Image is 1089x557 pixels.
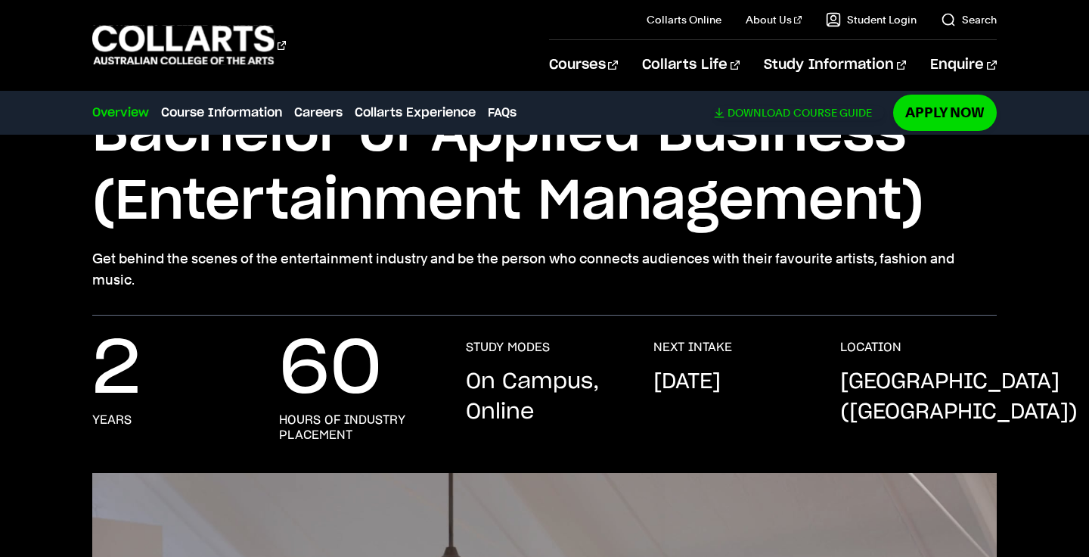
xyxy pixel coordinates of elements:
[893,95,997,130] a: Apply Now
[92,100,996,236] h1: Bachelor of Applied Business (Entertainment Management)
[279,340,382,400] p: 60
[466,340,550,355] h3: STUDY MODES
[92,104,149,122] a: Overview
[549,40,618,90] a: Courses
[826,12,917,27] a: Student Login
[161,104,282,122] a: Course Information
[647,12,721,27] a: Collarts Online
[930,40,996,90] a: Enquire
[642,40,740,90] a: Collarts Life
[714,106,884,120] a: DownloadCourse Guide
[294,104,343,122] a: Careers
[728,106,790,120] span: Download
[279,412,436,443] h3: hours of industry placement
[653,367,721,397] p: [DATE]
[941,12,997,27] a: Search
[92,340,141,400] p: 2
[92,23,286,67] div: Go to homepage
[840,340,901,355] h3: LOCATION
[92,412,132,428] h3: years
[488,104,517,122] a: FAQs
[355,104,476,122] a: Collarts Experience
[764,40,906,90] a: Study Information
[653,340,732,355] h3: NEXT INTAKE
[466,367,622,428] p: On Campus, Online
[92,248,996,291] p: Get behind the scenes of the entertainment industry and be the person who connects audiences with...
[746,12,802,27] a: About Us
[840,367,1078,428] p: [GEOGRAPHIC_DATA] ([GEOGRAPHIC_DATA])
